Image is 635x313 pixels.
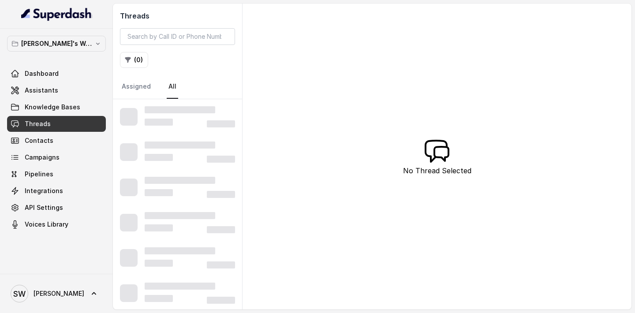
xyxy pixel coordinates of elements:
[21,38,92,49] p: [PERSON_NAME]'s Workspace
[7,36,106,52] button: [PERSON_NAME]'s Workspace
[21,7,92,21] img: light.svg
[167,75,178,99] a: All
[13,289,26,298] text: SW
[25,103,80,112] span: Knowledge Bases
[7,216,106,232] a: Voices Library
[7,166,106,182] a: Pipelines
[7,133,106,149] a: Contacts
[25,69,59,78] span: Dashboard
[25,86,58,95] span: Assistants
[25,186,63,195] span: Integrations
[7,82,106,98] a: Assistants
[7,149,106,165] a: Campaigns
[7,99,106,115] a: Knowledge Bases
[25,119,51,128] span: Threads
[7,66,106,82] a: Dashboard
[25,220,68,229] span: Voices Library
[120,11,235,21] h2: Threads
[25,170,53,179] span: Pipelines
[403,165,471,176] p: No Thread Selected
[25,153,60,162] span: Campaigns
[25,203,63,212] span: API Settings
[7,183,106,199] a: Integrations
[120,75,235,99] nav: Tabs
[120,52,148,68] button: (0)
[25,136,53,145] span: Contacts
[7,200,106,216] a: API Settings
[120,28,235,45] input: Search by Call ID or Phone Number
[7,116,106,132] a: Threads
[120,75,153,99] a: Assigned
[7,281,106,306] a: [PERSON_NAME]
[34,289,84,298] span: [PERSON_NAME]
